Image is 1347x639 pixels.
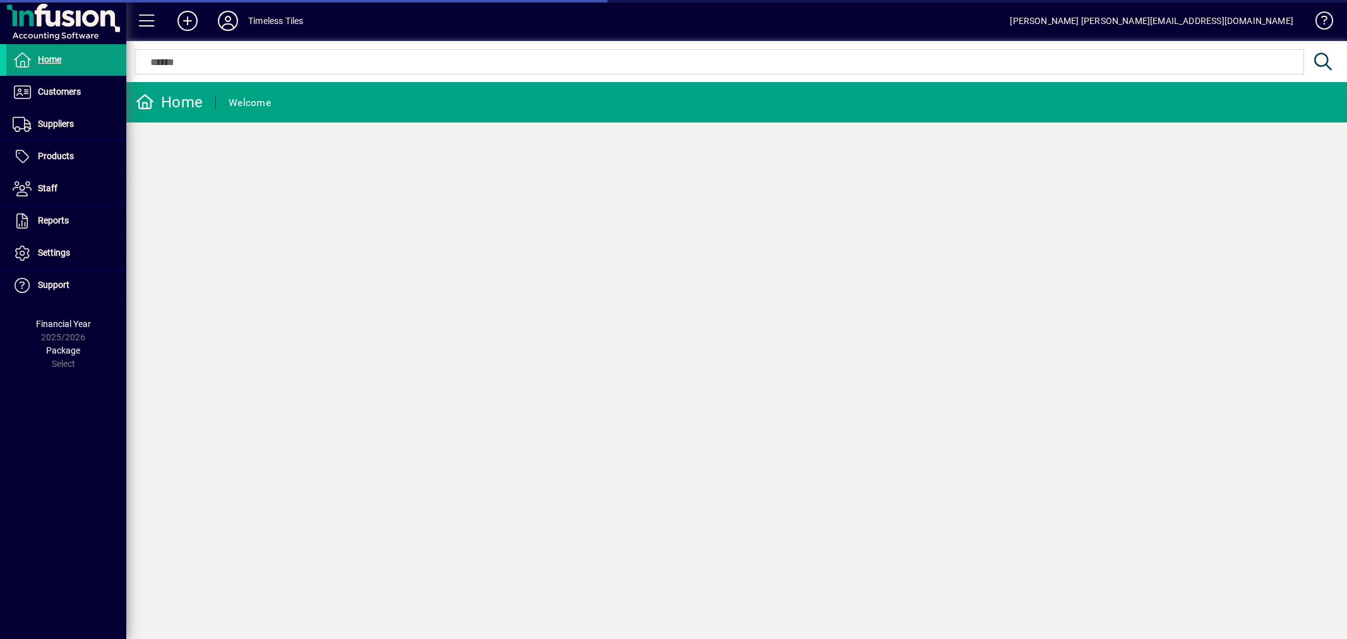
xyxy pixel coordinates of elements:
[248,11,303,31] div: Timeless Tiles
[38,248,70,258] span: Settings
[208,9,248,32] button: Profile
[6,205,126,237] a: Reports
[38,183,57,193] span: Staff
[38,119,74,129] span: Suppliers
[46,345,80,355] span: Package
[36,319,91,329] span: Financial Year
[38,54,61,64] span: Home
[1306,3,1331,44] a: Knowledge Base
[6,141,126,172] a: Products
[1010,11,1293,31] div: [PERSON_NAME] [PERSON_NAME][EMAIL_ADDRESS][DOMAIN_NAME]
[229,93,271,113] div: Welcome
[167,9,208,32] button: Add
[6,173,126,205] a: Staff
[38,215,69,225] span: Reports
[6,270,126,301] a: Support
[38,151,74,161] span: Products
[38,280,69,290] span: Support
[38,87,81,97] span: Customers
[6,76,126,108] a: Customers
[6,109,126,140] a: Suppliers
[6,237,126,269] a: Settings
[136,92,203,112] div: Home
